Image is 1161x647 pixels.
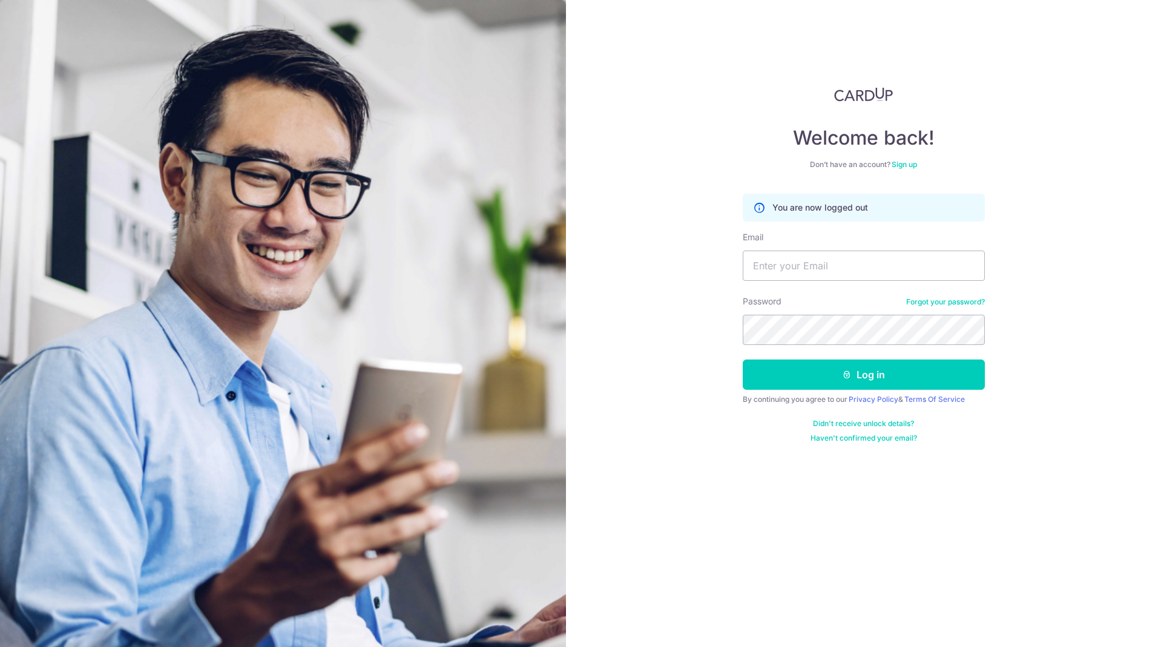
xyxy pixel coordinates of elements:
[743,395,985,404] div: By continuing you agree to our &
[892,160,917,169] a: Sign up
[772,202,868,214] p: You are now logged out
[834,87,893,102] img: CardUp Logo
[813,419,914,429] a: Didn't receive unlock details?
[904,395,965,404] a: Terms Of Service
[743,126,985,150] h4: Welcome back!
[743,360,985,390] button: Log in
[743,295,781,307] label: Password
[743,251,985,281] input: Enter your Email
[906,297,985,307] a: Forgot your password?
[743,160,985,169] div: Don’t have an account?
[743,231,763,243] label: Email
[849,395,898,404] a: Privacy Policy
[811,433,917,443] a: Haven't confirmed your email?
